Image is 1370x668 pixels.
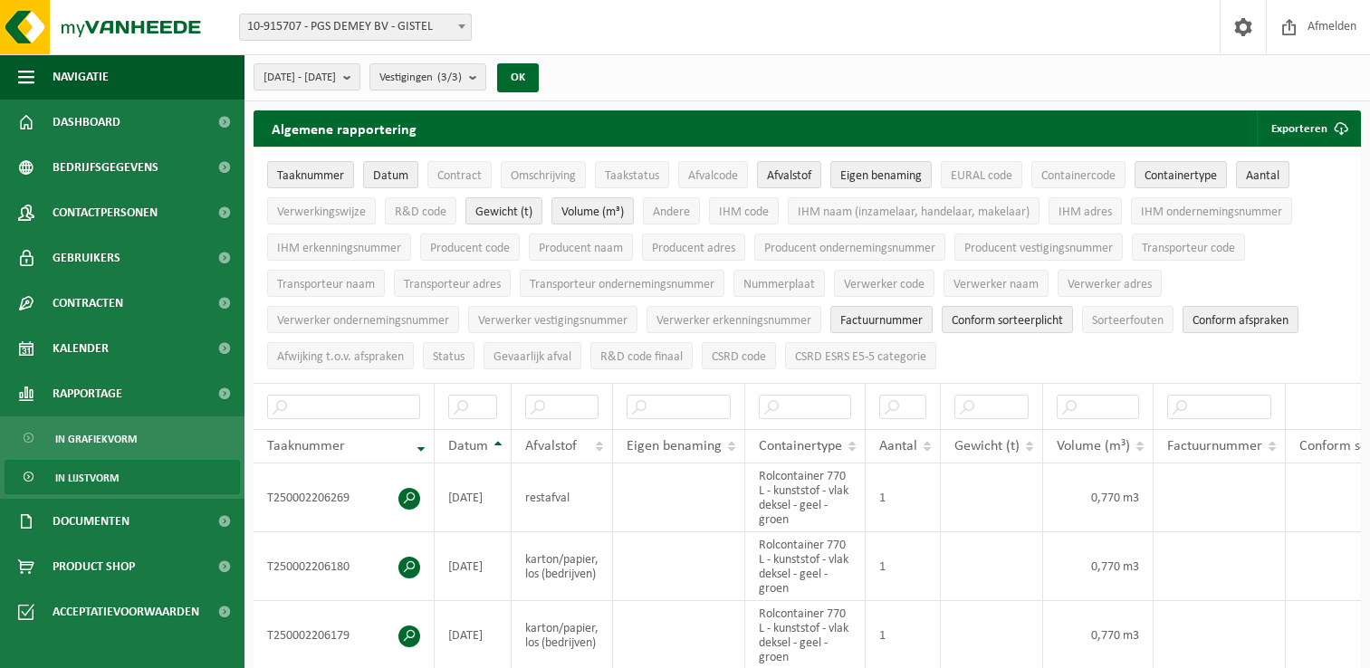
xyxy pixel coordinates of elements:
[600,350,683,364] span: R&D code finaal
[953,278,1039,291] span: Verwerker naam
[795,350,926,364] span: CSRD ESRS E5-5 categorie
[53,326,109,371] span: Kalender
[702,342,776,369] button: CSRD codeCSRD code: Activate to sort
[954,439,1020,453] span: Gewicht (t)
[267,306,459,333] button: Verwerker ondernemingsnummerVerwerker ondernemingsnummer: Activate to sort
[53,145,158,190] span: Bedrijfsgegevens
[529,234,633,261] button: Producent naamProducent naam: Activate to sort
[759,439,842,453] span: Containertype
[277,350,404,364] span: Afwijking t.o.v. afspraken
[512,532,613,601] td: karton/papier, los (bedrijven)
[1082,306,1174,333] button: SorteerfoutenSorteerfouten: Activate to sort
[642,234,745,261] button: Producent adresProducent adres: Activate to sort
[866,463,941,532] td: 1
[240,14,471,40] span: 10-915707 - PGS DEMEY BV - GISTEL
[627,439,722,453] span: Eigen benaming
[277,242,401,255] span: IHM erkenningsnummer
[465,197,542,224] button: Gewicht (t)Gewicht (t): Activate to sort
[55,422,137,456] span: In grafiekvorm
[427,161,492,188] button: ContractContract: Activate to sort
[1059,205,1112,219] span: IHM adres
[263,64,336,91] span: [DATE] - [DATE]
[448,439,488,453] span: Datum
[254,63,360,91] button: [DATE] - [DATE]
[267,439,345,453] span: Taaknummer
[688,169,738,183] span: Afvalcode
[363,161,418,188] button: DatumDatum: Activate to sort
[561,205,624,219] span: Volume (m³)
[277,169,344,183] span: Taaknummer
[1132,234,1245,261] button: Transporteur codeTransporteur code: Activate to sort
[952,314,1063,328] span: Conform sorteerplicht
[1057,439,1130,453] span: Volume (m³)
[254,110,435,147] h2: Algemene rapportering
[678,161,748,188] button: AfvalcodeAfvalcode: Activate to sort
[788,197,1039,224] button: IHM naam (inzamelaar, handelaar, makelaar)IHM naam (inzamelaar, handelaar, makelaar): Activate to...
[1043,463,1154,532] td: 0,770 m3
[497,63,539,92] button: OK
[1257,110,1359,147] button: Exporteren
[525,439,577,453] span: Afvalstof
[394,270,511,297] button: Transporteur adresTransporteur adres: Activate to sort
[53,54,109,100] span: Navigatie
[433,350,465,364] span: Status
[647,306,821,333] button: Verwerker erkenningsnummerVerwerker erkenningsnummer: Activate to sort
[1092,314,1164,328] span: Sorteerfouten
[1068,278,1152,291] span: Verwerker adres
[1236,161,1289,188] button: AantalAantal: Activate to sort
[53,499,129,544] span: Documenten
[712,350,766,364] span: CSRD code
[267,197,376,224] button: VerwerkingswijzeVerwerkingswijze: Activate to sort
[468,306,637,333] button: Verwerker vestigingsnummerVerwerker vestigingsnummer: Activate to sort
[484,342,581,369] button: Gevaarlijk afval : Activate to sort
[53,544,135,589] span: Product Shop
[435,463,512,532] td: [DATE]
[1043,532,1154,601] td: 0,770 m3
[1031,161,1126,188] button: ContainercodeContainercode: Activate to sort
[944,270,1049,297] button: Verwerker naamVerwerker naam: Activate to sort
[785,342,936,369] button: CSRD ESRS E5-5 categorieCSRD ESRS E5-5 categorie: Activate to sort
[834,270,934,297] button: Verwerker codeVerwerker code: Activate to sort
[277,205,366,219] span: Verwerkingswijze
[652,242,735,255] span: Producent adres
[954,234,1123,261] button: Producent vestigingsnummerProducent vestigingsnummer: Activate to sort
[501,161,586,188] button: OmschrijvingOmschrijving: Activate to sort
[643,197,700,224] button: AndereAndere: Activate to sort
[1041,169,1116,183] span: Containercode
[830,306,933,333] button: FactuurnummerFactuurnummer: Activate to sort
[1142,242,1235,255] span: Transporteur code
[437,169,482,183] span: Contract
[267,270,385,297] button: Transporteur naamTransporteur naam: Activate to sort
[743,278,815,291] span: Nummerplaat
[1058,270,1162,297] button: Verwerker adresVerwerker adres: Activate to sort
[964,242,1113,255] span: Producent vestigingsnummer
[1246,169,1279,183] span: Aantal
[55,461,119,495] span: In lijstvorm
[239,14,472,41] span: 10-915707 - PGS DEMEY BV - GISTEL
[379,64,462,91] span: Vestigingen
[404,278,501,291] span: Transporteur adres
[475,205,532,219] span: Gewicht (t)
[767,169,811,183] span: Afvalstof
[840,169,922,183] span: Eigen benaming
[733,270,825,297] button: NummerplaatNummerplaat: Activate to sort
[1167,439,1262,453] span: Factuurnummer
[267,342,414,369] button: Afwijking t.o.v. afsprakenAfwijking t.o.v. afspraken: Activate to sort
[719,205,769,219] span: IHM code
[1141,205,1282,219] span: IHM ondernemingsnummer
[53,100,120,145] span: Dashboard
[656,314,811,328] span: Verwerker erkenningsnummer
[1049,197,1122,224] button: IHM adresIHM adres: Activate to sort
[798,205,1030,219] span: IHM naam (inzamelaar, handelaar, makelaar)
[369,63,486,91] button: Vestigingen(3/3)
[709,197,779,224] button: IHM codeIHM code: Activate to sort
[1145,169,1217,183] span: Containertype
[745,463,866,532] td: Rolcontainer 770 L - kunststof - vlak deksel - geel - groen
[277,314,449,328] span: Verwerker ondernemingsnummer
[1131,197,1292,224] button: IHM ondernemingsnummerIHM ondernemingsnummer: Activate to sort
[493,350,571,364] span: Gevaarlijk afval
[754,234,945,261] button: Producent ondernemingsnummerProducent ondernemingsnummer: Activate to sort
[512,463,613,532] td: restafval
[430,242,510,255] span: Producent code
[653,205,690,219] span: Andere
